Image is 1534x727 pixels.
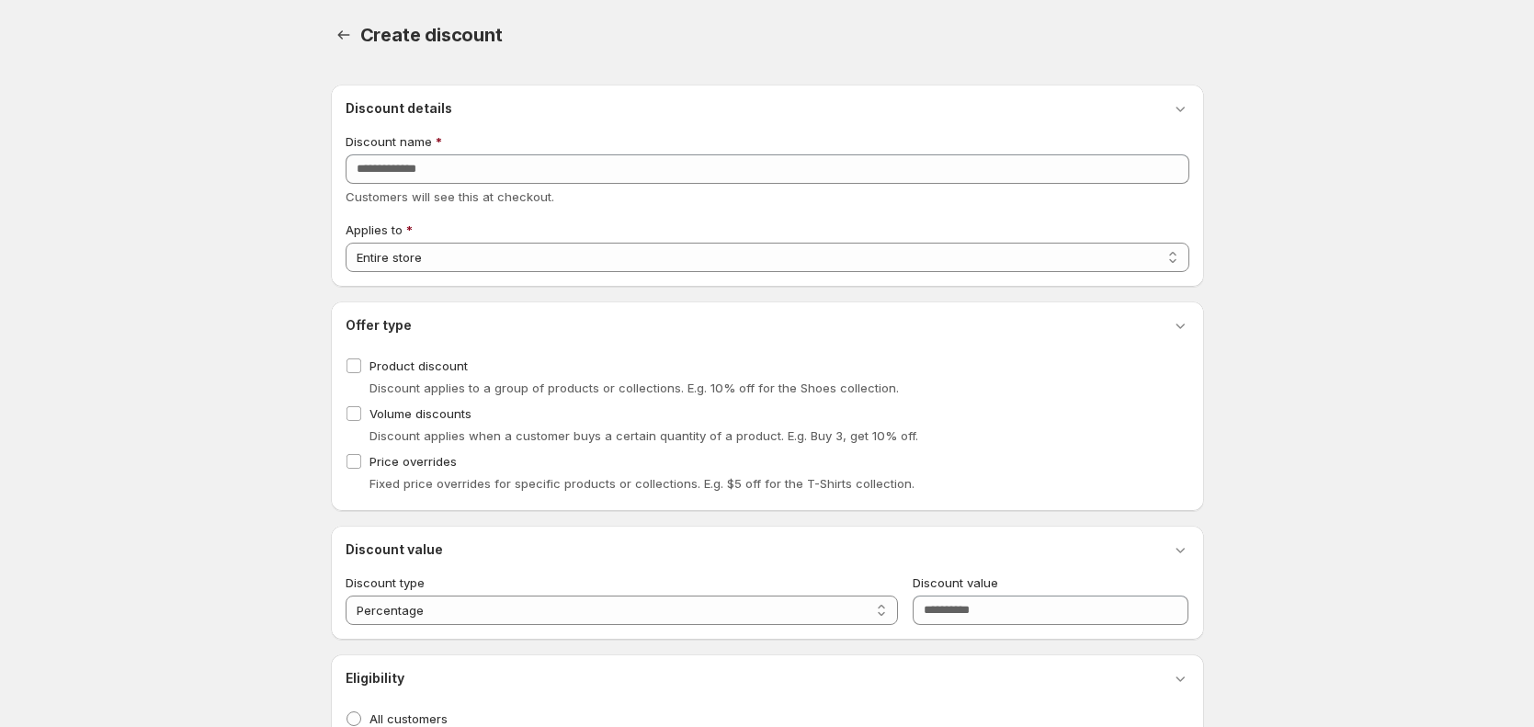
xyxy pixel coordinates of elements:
span: All customers [369,711,448,726]
span: Discount name [346,134,432,149]
span: Volume discounts [369,406,472,421]
h3: Offer type [346,316,412,335]
span: Product discount [369,358,468,373]
h3: Eligibility [346,669,404,687]
h3: Discount value [346,540,443,559]
span: Fixed price overrides for specific products or collections. E.g. $5 off for the T-Shirts collection. [369,476,915,491]
span: Discount applies when a customer buys a certain quantity of a product. E.g. Buy 3, get 10% off. [369,428,918,443]
h3: Discount details [346,99,452,118]
span: Discount value [913,575,998,590]
span: Discount applies to a group of products or collections. E.g. 10% off for the Shoes collection. [369,381,899,395]
span: Create discount [360,24,503,46]
span: Applies to [346,222,403,237]
span: Customers will see this at checkout. [346,189,554,204]
span: Price overrides [369,454,457,469]
span: Discount type [346,575,425,590]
